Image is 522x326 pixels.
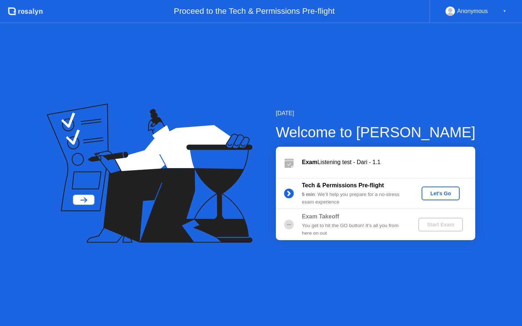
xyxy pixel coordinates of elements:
div: You get to hit the GO button! It’s all you from here on out [302,222,406,237]
b: 5 min [302,192,315,197]
button: Let's Go [422,187,460,200]
b: Tech & Permissions Pre-flight [302,182,384,188]
div: Start Exam [421,222,460,227]
div: [DATE] [276,109,476,118]
div: Let's Go [424,191,457,196]
button: Start Exam [418,218,463,231]
div: Listening test - Dari - 1.1 [302,158,475,167]
div: : We’ll help you prepare for a no-stress exam experience [302,191,406,206]
b: Exam [302,159,318,165]
div: Anonymous [457,7,488,16]
b: Exam Takeoff [302,213,339,220]
div: Welcome to [PERSON_NAME] [276,121,476,143]
div: ▼ [503,7,506,16]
